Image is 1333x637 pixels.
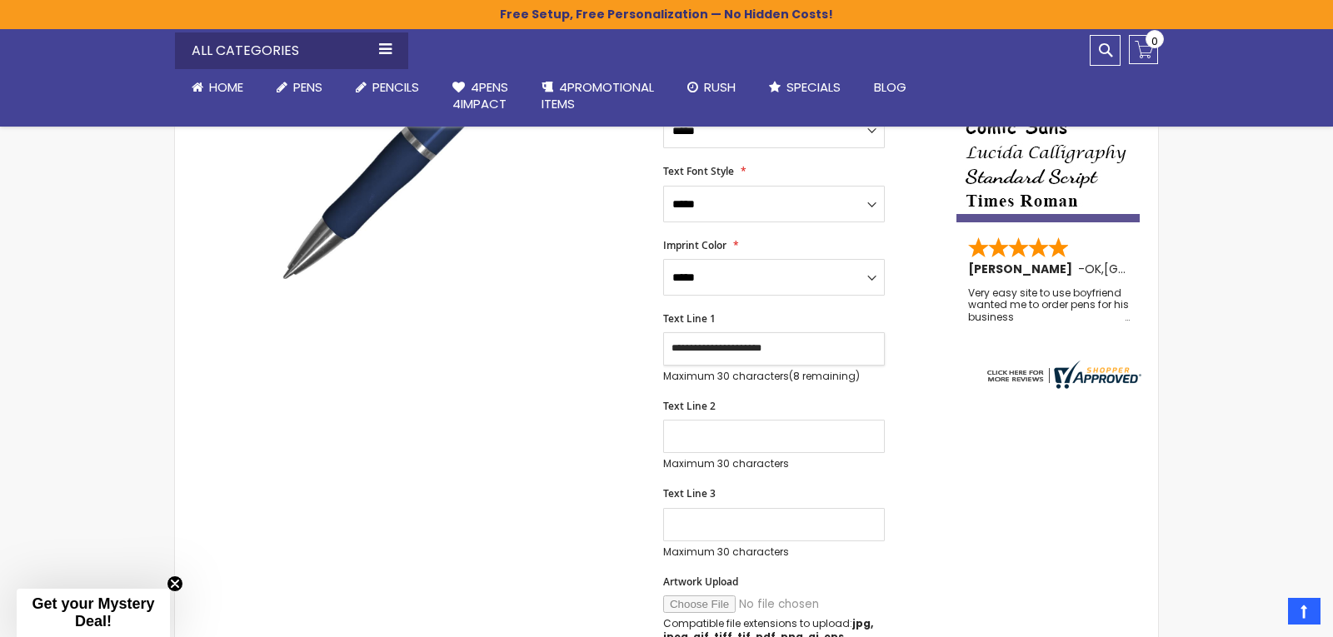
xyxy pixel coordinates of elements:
span: Blog [874,78,906,96]
img: font-personalization-examples [956,62,1140,222]
a: 4Pens4impact [436,69,525,123]
span: Artwork Upload [663,575,738,589]
a: 4PROMOTIONALITEMS [525,69,671,123]
span: 0 [1151,33,1158,49]
a: Specials [752,69,857,106]
img: 4pens.com widget logo [983,361,1141,389]
span: 4Pens 4impact [452,78,508,112]
a: Pencils [339,69,436,106]
span: Pens [293,78,322,96]
div: Very easy site to use boyfriend wanted me to order pens for his business [968,287,1130,323]
a: Home [175,69,260,106]
span: Get your Mystery Deal! [32,595,154,630]
span: Imprint Color [663,238,726,252]
iframe: Google Customer Reviews [1196,592,1333,637]
span: Text Line 3 [663,486,716,500]
p: Maximum 30 characters [663,457,885,470]
div: Get your Mystery Deal!Close teaser [17,589,170,637]
span: Specials [786,78,841,96]
span: Text Font Style [663,164,734,178]
span: Text Line 1 [663,311,716,326]
a: Blog [857,69,923,106]
span: [PERSON_NAME] [968,261,1078,277]
span: Text Line 2 [663,399,716,413]
span: Home [209,78,243,96]
p: Maximum 30 characters [663,545,885,559]
span: (8 remaining) [789,369,860,383]
span: Rush [704,78,736,96]
div: All Categories [175,32,408,69]
a: 0 [1129,35,1158,64]
a: Rush [671,69,752,106]
a: Pens [260,69,339,106]
p: Maximum 30 characters [663,370,885,383]
span: - , [1078,261,1226,277]
span: [GEOGRAPHIC_DATA] [1104,261,1226,277]
span: 4PROMOTIONAL ITEMS [542,78,654,112]
span: Pencils [372,78,419,96]
span: OK [1085,261,1101,277]
a: 4pens.com certificate URL [983,378,1141,392]
button: Close teaser [167,575,183,592]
